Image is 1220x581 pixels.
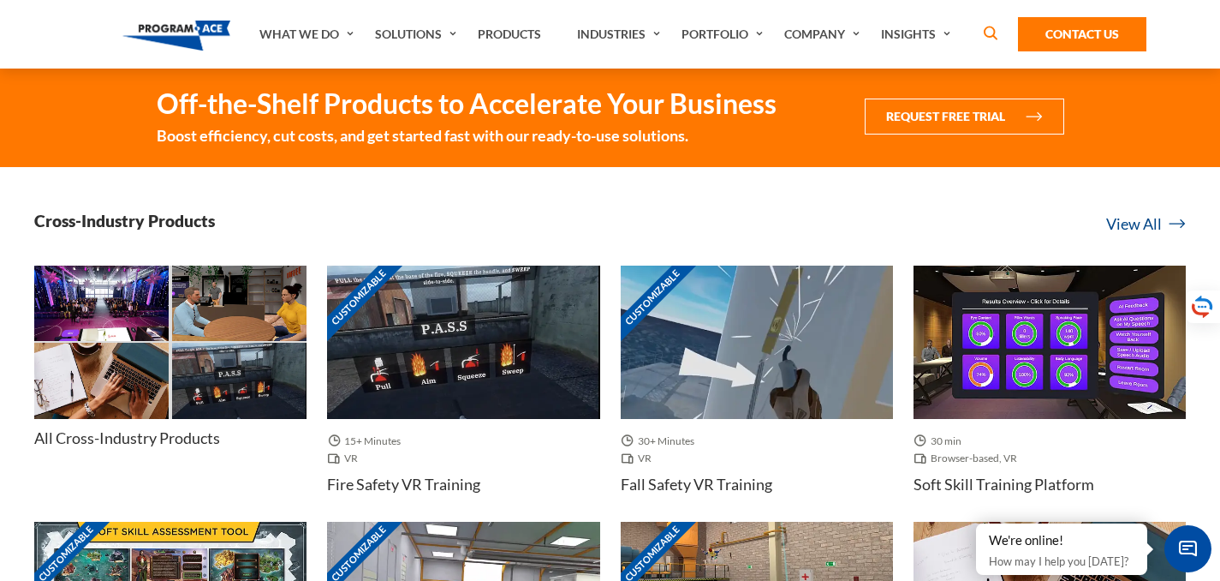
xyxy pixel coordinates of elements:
[914,266,1186,419] img: Thumbnail - Soft skill training platform
[157,124,777,147] small: Boost efficiency, cut costs, and get started fast with our ready-to-use solutions.
[621,433,701,450] span: 30+ Minutes
[621,474,772,495] h4: Fall Safety VR Training
[1018,17,1146,51] a: Contact Us
[34,343,169,418] img: Thumbnail - Effective business writing VR Training
[327,433,408,450] span: 15+ Minutes
[914,450,1024,467] span: Browser-based, VR
[34,428,220,449] h4: All Cross-Industry Products
[327,266,599,419] img: Thumbnail - Fire Safety VR Training
[914,266,1186,522] a: Thumbnail - Soft skill training platform 30 min Browser-based, VR Soft skill training platform
[989,551,1134,572] p: How may I help you [DATE]?
[914,474,1094,495] h4: Soft skill training platform
[1106,213,1186,236] a: View All
[865,99,1064,135] button: Request Free Trial
[34,266,169,341] img: Thumbnail - Essential public speaking VR Training
[989,532,1134,549] div: We're online!
[1164,525,1211,572] span: Chat Widget
[315,254,402,341] span: Customizable
[621,450,658,467] span: VR
[621,266,893,522] a: Customizable Thumbnail - Fall Safety VR Training 30+ Minutes VR Fall Safety VR Training
[621,266,893,419] img: Thumbnail - Fall Safety VR Training
[172,343,306,418] img: Thumbnail - Fire Safety VR Training
[172,266,306,341] img: Thumbnail - Negotiating your salary VR Training
[327,474,480,495] h4: Fire Safety VR Training
[34,266,306,482] a: Thumbnail - Essential public speaking VR Training Thumbnail - Negotiating your salary VR Training...
[327,450,365,467] span: VR
[327,266,599,522] a: Customizable Thumbnail - Fire Safety VR Training 15+ Minutes VR Fire Safety VR Training
[157,87,777,121] strong: Off-the-Shelf Products to Accelerate Your Business
[609,254,696,341] span: Customizable
[914,433,968,450] span: 30 min
[34,210,215,231] h3: Cross-Industry Products
[122,21,231,51] img: Program-Ace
